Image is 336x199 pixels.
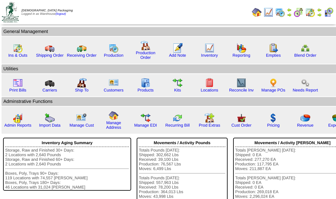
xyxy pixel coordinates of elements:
[45,78,55,88] img: truck3.gif
[300,113,310,123] img: pie_chart.png
[13,113,23,123] img: graph2.png
[109,111,119,120] img: home.gif
[104,88,123,92] a: Customers
[252,7,262,17] img: home.gif
[69,123,94,128] a: Manage Cust
[39,123,61,128] a: Import Data
[173,43,182,53] img: orders.gif
[109,78,119,88] img: customers.gif
[13,43,23,53] img: calendarinout.gif
[138,88,154,92] a: Products
[297,123,313,128] a: Revenue
[21,9,73,12] span: [DEMOGRAPHIC_DATA] Packaging
[36,53,64,58] a: Shipping Order
[139,139,225,147] div: Movements / Activity Pounds
[77,78,87,88] img: factory2.gif
[21,9,73,16] span: Logged in as Warehouse
[76,113,88,123] img: managecust.png
[75,88,88,92] a: Ship To
[141,41,150,51] img: factory.gif
[275,7,285,17] img: calendarprod.gif
[77,43,87,53] img: truck2.gif
[173,78,182,88] img: workflow.gif
[173,113,182,123] img: reconcile.gif
[293,88,318,92] a: Needs Report
[266,53,281,58] a: Empties
[236,78,246,88] img: line_graph2.gif
[5,139,129,147] div: Inventory Aging Summary
[5,148,129,189] div: Storage, Raw and Finished 30+ Days: 2 Locations with 2,640 Pounds Storage, Raw and Finished 60+ D...
[8,53,27,58] a: Ins & Outs
[134,123,157,128] a: Manage EDI
[268,113,278,123] img: dollar.gif
[141,113,150,123] img: edi.gif
[174,88,181,92] a: Kits
[236,43,246,53] img: graph.gif
[287,12,292,17] img: arrowright.gif
[305,7,315,17] img: calendarinout.gif
[169,53,186,58] a: Add Note
[236,113,246,123] img: cust_order.png
[199,123,220,128] a: Prod Extras
[104,53,123,58] a: Production
[42,88,57,92] a: Carriers
[261,88,285,92] a: Manage POs
[13,78,23,88] img: invoice2.gif
[136,51,155,60] a: Production Order
[294,53,316,58] a: Blend Order
[4,123,31,128] a: Admin Reports
[294,7,303,17] img: calendarblend.gif
[141,78,150,88] img: cabinet.gif
[229,88,254,92] a: Reconcile Inv
[300,43,310,53] img: network.png
[268,43,278,53] img: workorder.gif
[165,123,189,128] a: Recurring Bill
[232,53,250,58] a: Reporting
[106,120,121,130] a: Manage Address
[267,123,280,128] a: Pricing
[324,7,334,17] img: calendarcustomer.gif
[287,7,292,12] img: arrowleft.gif
[9,88,26,92] a: Print Bills
[205,78,214,88] img: locations.gif
[56,12,66,16] a: (logout)
[231,123,251,128] a: Cust Order
[67,53,96,58] a: Receiving Order
[300,78,310,88] img: workflow.png
[109,43,119,53] img: calendarprod.gif
[201,88,218,92] a: Locations
[317,7,322,12] img: arrowleft.gif
[268,78,278,88] img: po.png
[205,113,214,123] img: prodextras.gif
[264,7,273,17] img: line_graph.gif
[317,12,322,17] img: arrowright.gif
[2,2,19,22] img: zoroco-logo-small.webp
[45,113,55,123] img: import.gif
[45,43,55,53] img: truck.gif
[205,43,214,53] img: line_graph.gif
[201,53,218,58] a: Inventory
